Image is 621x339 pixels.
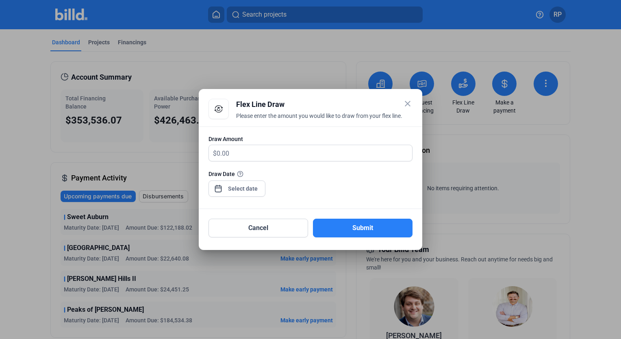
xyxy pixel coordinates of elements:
button: Cancel [208,219,308,237]
span: $ [209,145,217,159]
input: Select date [226,184,261,193]
mat-icon: close [403,99,413,109]
div: Draw Date [208,169,413,178]
div: Please enter the amount you would like to draw from your flex line. [236,112,413,130]
div: Draw Amount [208,135,413,143]
input: 0.00 [217,145,412,161]
button: Submit [313,219,413,237]
button: Open calendar [214,180,222,189]
div: Flex Line Draw [236,99,413,110]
